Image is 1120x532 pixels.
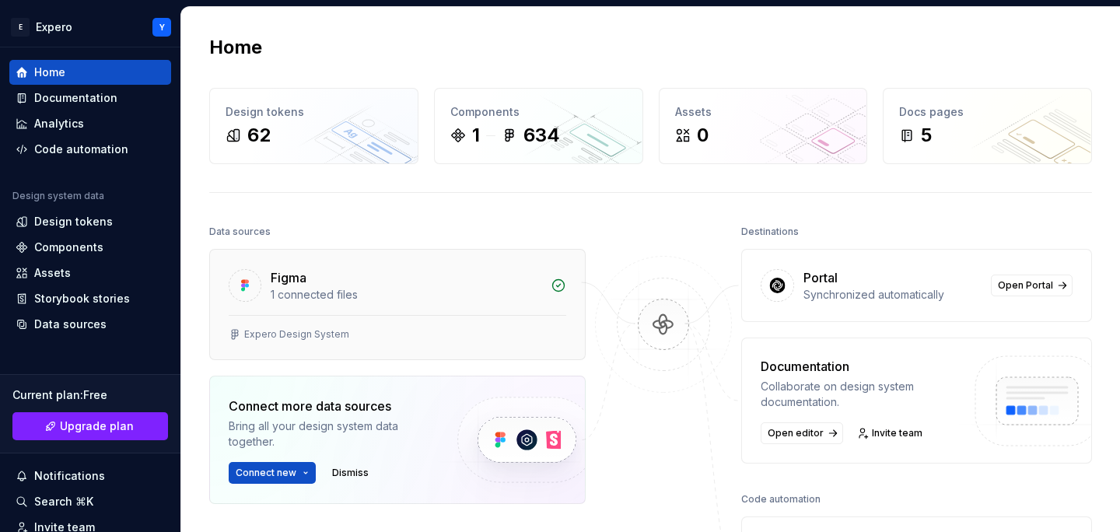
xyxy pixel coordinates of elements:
[872,427,922,439] span: Invite team
[271,287,541,303] div: 1 connected files
[450,104,627,120] div: Components
[659,88,868,164] a: Assets0
[9,111,171,136] a: Analytics
[159,21,165,33] div: Y
[883,88,1092,164] a: Docs pages5
[229,462,316,484] button: Connect new
[523,123,560,148] div: 634
[921,123,932,148] div: 5
[12,190,104,202] div: Design system data
[226,104,402,120] div: Design tokens
[768,427,824,439] span: Open editor
[9,286,171,311] a: Storybook stories
[9,235,171,260] a: Components
[247,123,271,148] div: 62
[325,462,376,484] button: Dismiss
[209,249,586,360] a: Figma1 connected filesExpero Design System
[761,422,843,444] a: Open editor
[209,221,271,243] div: Data sources
[229,418,431,450] div: Bring all your design system data together.
[34,65,65,80] div: Home
[9,464,171,488] button: Notifications
[60,418,134,434] span: Upgrade plan
[9,137,171,162] a: Code automation
[34,494,93,509] div: Search ⌘K
[34,116,84,131] div: Analytics
[12,387,168,403] div: Current plan : Free
[675,104,852,120] div: Assets
[332,467,369,479] span: Dismiss
[34,265,71,281] div: Assets
[34,214,113,229] div: Design tokens
[271,268,306,287] div: Figma
[11,18,30,37] div: E
[741,221,799,243] div: Destinations
[36,19,72,35] div: Expero
[12,412,168,440] button: Upgrade plan
[991,275,1073,296] a: Open Portal
[998,279,1053,292] span: Open Portal
[34,142,128,157] div: Code automation
[9,60,171,85] a: Home
[236,467,296,479] span: Connect new
[229,397,431,415] div: Connect more data sources
[244,328,349,341] div: Expero Design System
[803,268,838,287] div: Portal
[741,488,821,510] div: Code automation
[3,10,177,44] button: EExperoY
[697,123,709,148] div: 0
[209,35,262,60] h2: Home
[9,86,171,110] a: Documentation
[34,90,117,106] div: Documentation
[34,317,107,332] div: Data sources
[761,357,961,376] div: Documentation
[434,88,643,164] a: Components1634
[761,379,961,410] div: Collaborate on design system documentation.
[34,468,105,484] div: Notifications
[9,312,171,337] a: Data sources
[9,261,171,285] a: Assets
[899,104,1076,120] div: Docs pages
[34,240,103,255] div: Components
[209,88,418,164] a: Design tokens62
[9,209,171,234] a: Design tokens
[852,422,929,444] a: Invite team
[472,123,480,148] div: 1
[34,291,130,306] div: Storybook stories
[9,489,171,514] button: Search ⌘K
[803,287,982,303] div: Synchronized automatically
